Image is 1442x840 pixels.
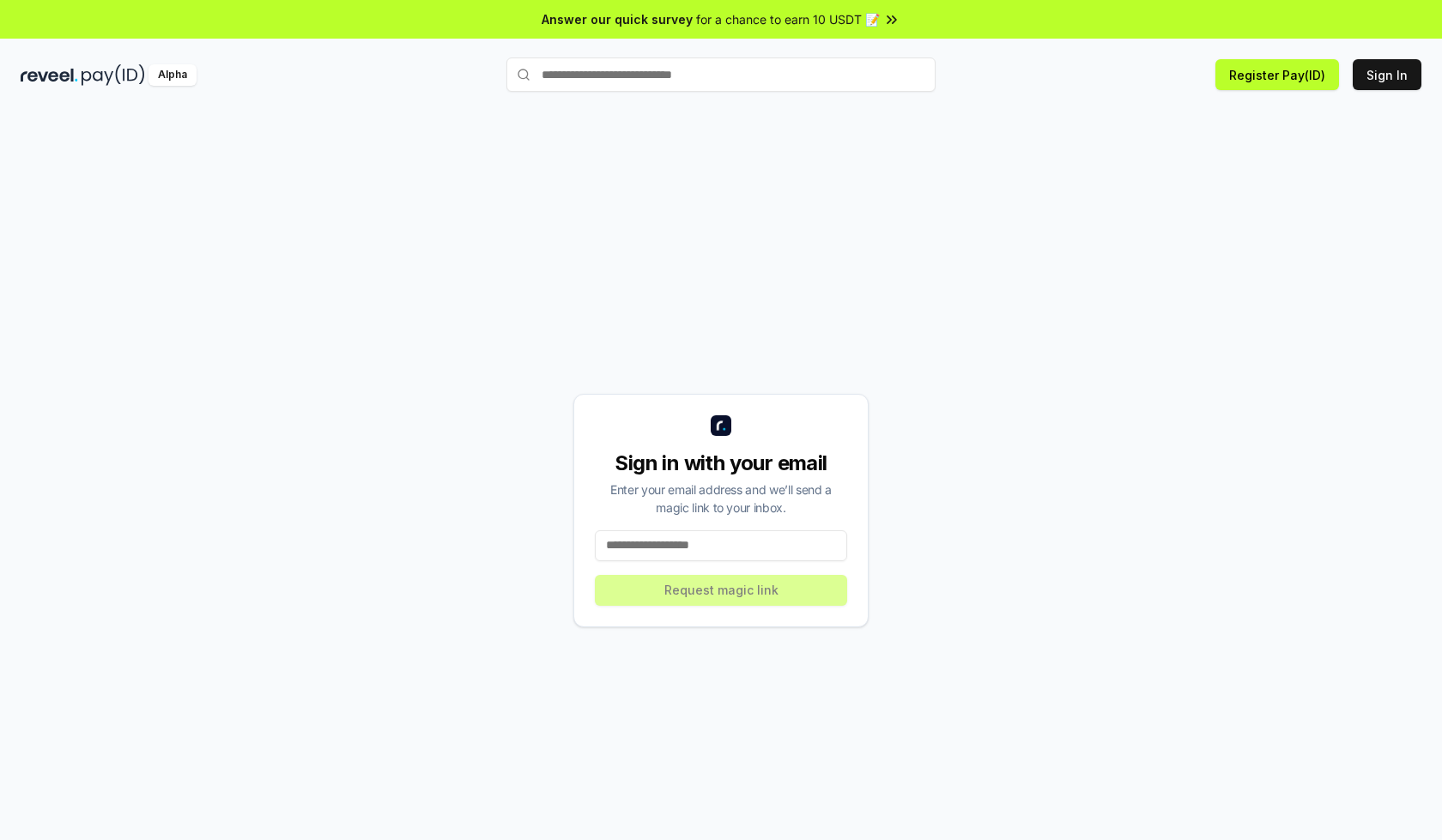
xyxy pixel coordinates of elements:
div: Sign in with your email [595,450,847,477]
div: Alpha [148,64,197,86]
button: Sign In [1353,59,1421,90]
div: Enter your email address and we’ll send a magic link to your inbox. [595,480,847,517]
img: pay_id [82,64,145,86]
span: for a chance to earn 10 USDT 📝 [696,10,880,28]
button: Register Pay(ID) [1215,59,1339,90]
img: reveel_dark [21,64,78,86]
img: logo_small [711,415,731,436]
span: Answer our quick survey [542,10,693,28]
